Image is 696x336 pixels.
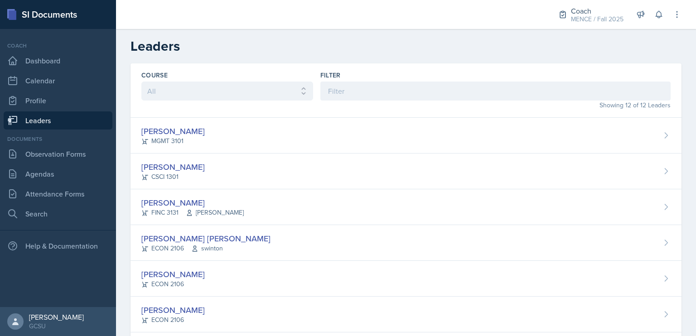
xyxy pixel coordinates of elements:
div: FINC 3131 [141,208,244,217]
div: GCSU [29,322,84,331]
a: Profile [4,91,112,110]
div: [PERSON_NAME] [29,312,84,322]
div: [PERSON_NAME] [141,304,205,316]
span: [PERSON_NAME] [186,208,244,217]
div: ECON 2106 [141,244,271,253]
div: MGMT 3101 [141,136,205,146]
span: swinton [191,244,223,253]
div: [PERSON_NAME] [141,268,205,280]
a: [PERSON_NAME] CSCI 1301 [130,154,681,189]
div: Help & Documentation [4,237,112,255]
div: Showing 12 of 12 Leaders [320,101,671,110]
a: Agendas [4,165,112,183]
a: Search [4,205,112,223]
label: Course [141,71,168,80]
div: [PERSON_NAME] [PERSON_NAME] [141,232,271,245]
div: MENCE / Fall 2025 [571,14,623,24]
div: CSCI 1301 [141,172,205,182]
a: Observation Forms [4,145,112,163]
label: Filter [320,71,341,80]
div: Coach [4,42,112,50]
a: Leaders [4,111,112,130]
a: [PERSON_NAME] ECON 2106 [130,297,681,332]
a: Dashboard [4,52,112,70]
a: Calendar [4,72,112,90]
a: [PERSON_NAME] [PERSON_NAME] ECON 2106swinton [130,225,681,261]
div: Coach [571,5,623,16]
div: [PERSON_NAME] [141,161,205,173]
div: ECON 2106 [141,279,205,289]
h2: Leaders [130,38,681,54]
div: Documents [4,135,112,143]
div: [PERSON_NAME] [141,197,244,209]
a: [PERSON_NAME] ECON 2106 [130,261,681,297]
a: [PERSON_NAME] MGMT 3101 [130,118,681,154]
a: [PERSON_NAME] FINC 3131[PERSON_NAME] [130,189,681,225]
div: ECON 2106 [141,315,205,325]
a: Attendance Forms [4,185,112,203]
div: [PERSON_NAME] [141,125,205,137]
input: Filter [320,82,671,101]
